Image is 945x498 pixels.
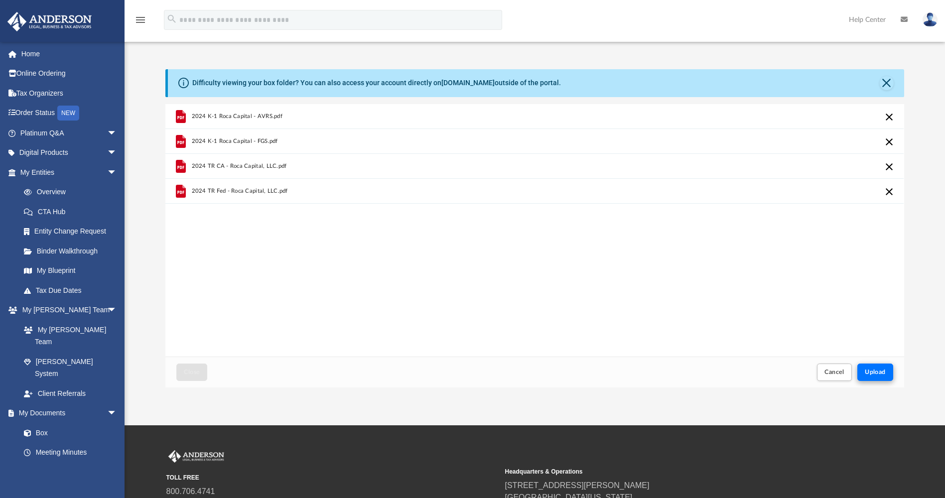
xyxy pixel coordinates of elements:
[192,188,288,194] span: 2024 TR Fed - Roca Capital, LLC.pdf
[7,103,132,124] a: Order StatusNEW
[107,300,127,321] span: arrow_drop_down
[14,320,122,352] a: My [PERSON_NAME] Team
[165,104,904,387] div: Upload
[7,300,127,320] a: My [PERSON_NAME] Teamarrow_drop_down
[7,83,132,103] a: Tax Organizers
[824,369,844,375] span: Cancel
[135,19,146,26] a: menu
[165,104,904,357] div: grid
[884,136,896,148] button: Cancel this upload
[884,186,896,198] button: Cancel this upload
[4,12,95,31] img: Anderson Advisors Platinum Portal
[7,123,132,143] a: Platinum Q&Aarrow_drop_down
[107,123,127,143] span: arrow_drop_down
[7,162,132,182] a: My Entitiesarrow_drop_down
[7,143,132,163] a: Digital Productsarrow_drop_down
[884,161,896,173] button: Cancel this upload
[135,14,146,26] i: menu
[166,487,215,496] a: 800.706.4741
[57,106,79,121] div: NEW
[505,467,837,476] small: Headquarters & Operations
[107,162,127,183] span: arrow_drop_down
[184,369,200,375] span: Close
[14,182,132,202] a: Overview
[865,369,886,375] span: Upload
[923,12,938,27] img: User Pic
[14,261,127,281] a: My Blueprint
[166,473,498,482] small: TOLL FREE
[441,79,495,87] a: [DOMAIN_NAME]
[192,163,287,169] span: 2024 TR CA - Roca Capital, LLC.pdf
[880,76,894,90] button: Close
[192,78,561,88] div: Difficulty viewing your box folder? You can also access your account directly on outside of the p...
[192,138,278,144] span: 2024 K-1 Roca Capital - FGS.pdf
[14,280,132,300] a: Tax Due Dates
[176,364,207,381] button: Close
[14,383,127,403] a: Client Referrals
[7,403,127,423] a: My Documentsarrow_drop_down
[166,450,226,463] img: Anderson Advisors Platinum Portal
[817,364,852,381] button: Cancel
[14,241,132,261] a: Binder Walkthrough
[166,13,177,24] i: search
[107,143,127,163] span: arrow_drop_down
[14,352,127,383] a: [PERSON_NAME] System
[14,222,132,242] a: Entity Change Request
[857,364,893,381] button: Upload
[14,462,122,482] a: Forms Library
[14,443,127,463] a: Meeting Minutes
[7,64,132,84] a: Online Ordering
[7,44,132,64] a: Home
[14,202,132,222] a: CTA Hub
[14,423,122,443] a: Box
[884,111,896,123] button: Cancel this upload
[192,113,282,120] span: 2024 K-1 Roca Capital - AVRS.pdf
[505,481,650,490] a: [STREET_ADDRESS][PERSON_NAME]
[107,403,127,424] span: arrow_drop_down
